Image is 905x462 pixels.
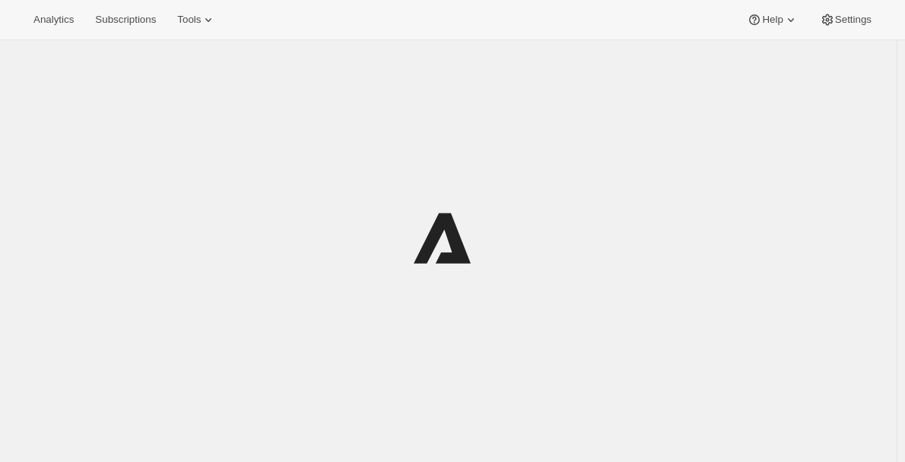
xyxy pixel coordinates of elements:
span: Subscriptions [95,14,156,26]
button: Analytics [24,9,83,30]
button: Settings [811,9,881,30]
span: Tools [177,14,201,26]
span: Analytics [33,14,74,26]
button: Tools [168,9,225,30]
button: Subscriptions [86,9,165,30]
span: Settings [835,14,872,26]
button: Help [738,9,807,30]
span: Help [762,14,783,26]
